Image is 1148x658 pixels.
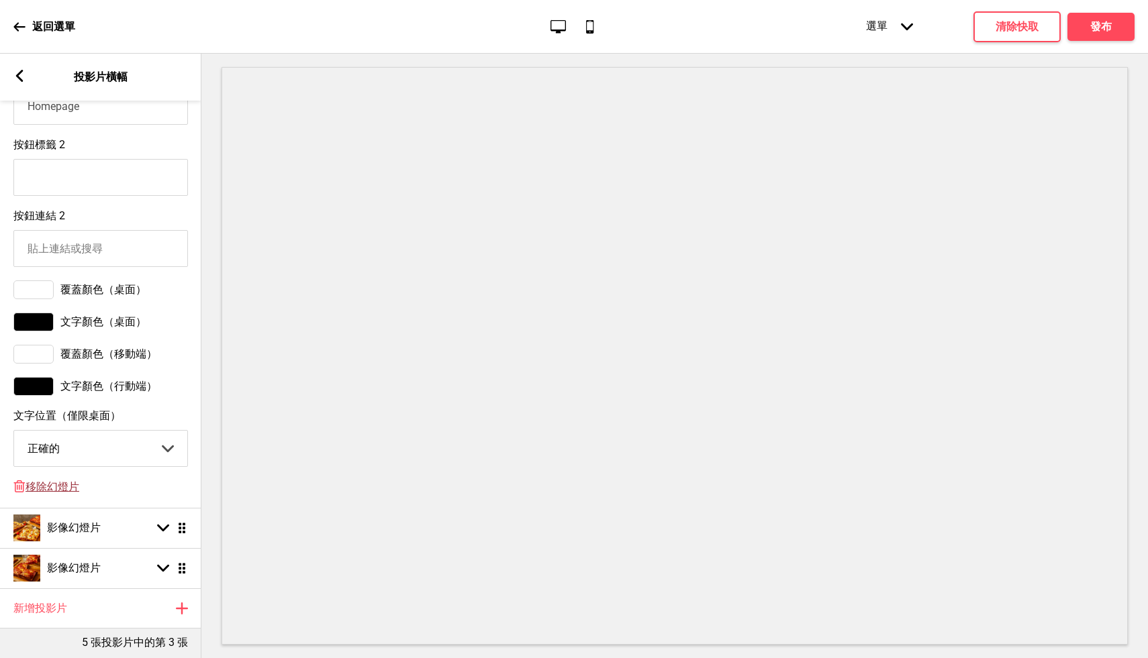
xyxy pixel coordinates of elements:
div: 文字顏色（桌面） [13,313,188,331]
input: 貼上連結或搜尋 [13,88,188,125]
font: 5 張投影片中的第 3 張 [82,636,188,649]
font: 文字位置（僅限桌面） [13,409,121,422]
button: 發布 [1067,13,1135,41]
a: 返回選單 [13,9,75,45]
font: 按鈕連結 2 [13,209,65,222]
font: 影像幻燈片 [47,521,101,534]
div: 覆蓋顏色（移動端） [13,345,188,364]
font: 按鈕標籤 2 [13,138,65,151]
font: 清除快取 [996,20,1039,33]
font: 文字顏色（行動端） [60,380,157,392]
div: 文字顏色（行動端） [13,377,188,396]
font: 移除幻燈片 [26,480,79,493]
button: 清除快取 [973,11,1061,42]
font: 返回選單 [32,20,75,33]
font: 選單 [866,19,888,32]
font: 新增投影片 [13,602,67,614]
font: 發布 [1090,20,1112,33]
div: 覆蓋顏色（桌面） [13,280,188,299]
font: 影像幻燈片 [47,561,101,574]
font: 文字顏色（桌面） [60,315,146,328]
font: 投影片橫幅 [74,70,128,83]
font: 覆蓋顏色（移動端） [60,347,157,360]
input: 貼上連結或搜尋 [13,230,188,267]
font: 覆蓋顏色（桌面） [60,283,146,296]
